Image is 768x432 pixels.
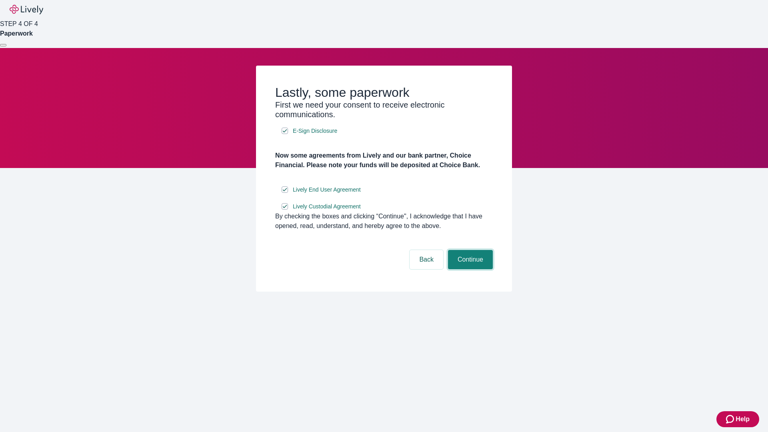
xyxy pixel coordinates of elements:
button: Back [410,250,443,269]
h4: Now some agreements from Lively and our bank partner, Choice Financial. Please note your funds wi... [275,151,493,170]
a: e-sign disclosure document [291,185,362,195]
span: Lively Custodial Agreement [293,202,361,211]
button: Continue [448,250,493,269]
a: e-sign disclosure document [291,126,339,136]
div: By checking the boxes and clicking “Continue", I acknowledge that I have opened, read, understand... [275,212,493,231]
span: Help [736,414,750,424]
span: Lively End User Agreement [293,186,361,194]
svg: Zendesk support icon [726,414,736,424]
img: Lively [10,5,43,14]
a: e-sign disclosure document [291,202,362,212]
span: E-Sign Disclosure [293,127,337,135]
h2: Lastly, some paperwork [275,85,493,100]
h3: First we need your consent to receive electronic communications. [275,100,493,119]
button: Zendesk support iconHelp [716,411,759,427]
